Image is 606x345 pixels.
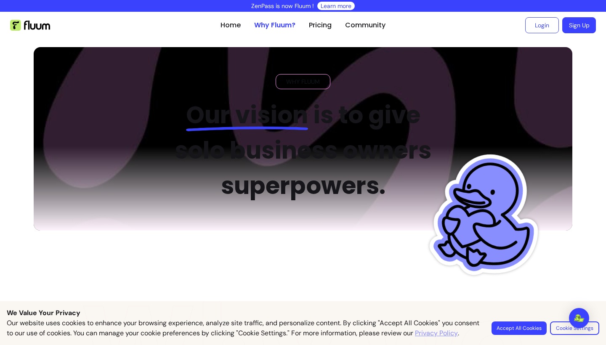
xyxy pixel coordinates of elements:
[254,20,295,30] a: Why Fluum?
[550,321,599,335] button: Cookie Settings
[251,2,314,10] p: ZenPass is now Fluum !
[161,98,446,204] h2: is to give solo business owners superpowers.
[525,17,559,33] a: Login
[7,308,599,318] p: We Value Your Privacy
[321,2,351,10] a: Learn more
[492,321,547,335] button: Accept All Cookies
[10,20,50,31] img: Fluum Logo
[283,77,323,86] span: WHY FLUUM
[309,20,332,30] a: Pricing
[186,98,308,132] span: Our vision
[221,20,241,30] a: Home
[422,133,555,299] img: Fluum Duck sticker
[562,17,596,33] a: Sign Up
[7,318,481,338] p: Our website uses cookies to enhance your browsing experience, analyze site traffic, and personali...
[415,328,458,338] a: Privacy Policy
[569,308,589,328] div: Open Intercom Messenger
[345,20,385,30] a: Community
